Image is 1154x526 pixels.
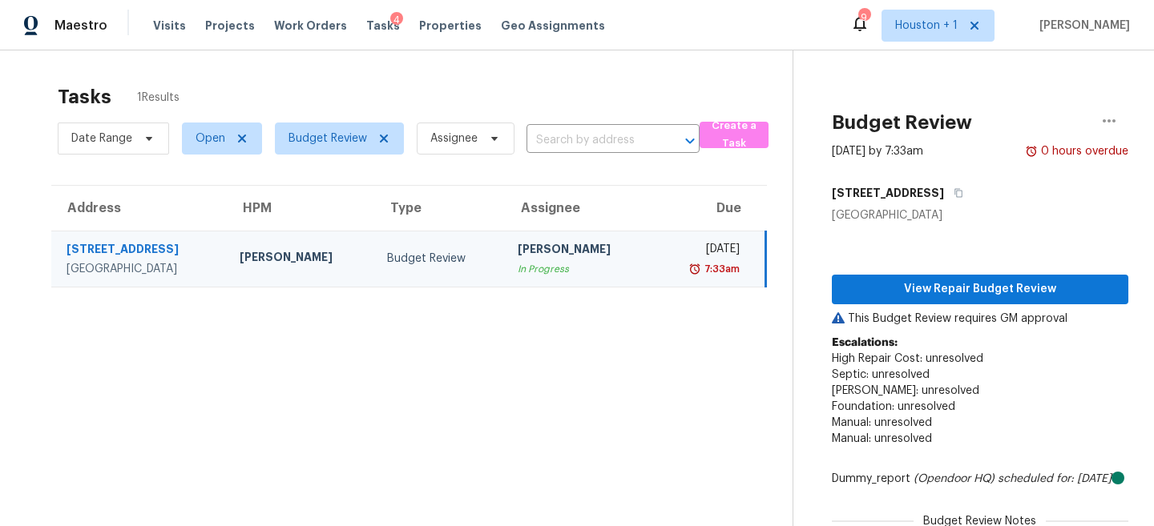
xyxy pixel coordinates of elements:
[71,130,132,147] span: Date Range
[67,241,214,261] div: [STREET_ADDRESS]
[288,130,367,147] span: Budget Review
[1025,143,1038,159] img: Overdue Alarm Icon
[653,186,766,231] th: Due
[679,130,701,152] button: Open
[419,18,482,34] span: Properties
[832,471,1128,487] div: Dummy_report
[998,473,1112,484] i: scheduled for: [DATE]
[137,90,180,106] span: 1 Results
[832,185,944,201] h5: [STREET_ADDRESS]
[832,311,1128,327] p: This Budget Review requires GM approval
[366,20,400,31] span: Tasks
[518,241,640,261] div: [PERSON_NAME]
[1038,143,1128,159] div: 0 hours overdue
[858,10,870,26] div: 9
[832,143,923,159] div: [DATE] by 7:33am
[845,279,1116,299] span: View Repair Budget Review
[1033,18,1130,34] span: [PERSON_NAME]
[390,12,403,28] div: 4
[501,18,605,34] span: Geo Assignments
[832,385,979,396] span: [PERSON_NAME]: unresolved
[895,18,958,34] span: Houston + 1
[701,261,740,277] div: 7:33am
[832,337,898,348] b: Escalations:
[505,186,653,231] th: Assignee
[832,114,972,130] h2: Budget Review
[832,369,930,380] span: Septic: unresolved
[666,241,740,261] div: [DATE]
[944,179,966,207] button: Copy Address
[274,18,347,34] span: Work Orders
[832,433,932,444] span: Manual: unresolved
[51,186,227,231] th: Address
[54,18,107,34] span: Maestro
[708,117,761,154] span: Create a Task
[240,249,362,269] div: [PERSON_NAME]
[227,186,375,231] th: HPM
[700,122,769,148] button: Create a Task
[374,186,504,231] th: Type
[387,251,491,267] div: Budget Review
[196,130,225,147] span: Open
[527,128,655,153] input: Search by address
[832,207,1128,223] div: [GEOGRAPHIC_DATA]
[832,417,932,428] span: Manual: unresolved
[518,261,640,277] div: In Progress
[688,261,701,277] img: Overdue Alarm Icon
[58,89,111,105] h2: Tasks
[832,401,955,412] span: Foundation: unresolved
[205,18,255,34] span: Projects
[914,473,995,484] i: (Opendoor HQ)
[153,18,186,34] span: Visits
[832,353,983,364] span: High Repair Cost: unresolved
[67,261,214,277] div: [GEOGRAPHIC_DATA]
[430,130,478,147] span: Assignee
[832,275,1128,304] button: View Repair Budget Review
